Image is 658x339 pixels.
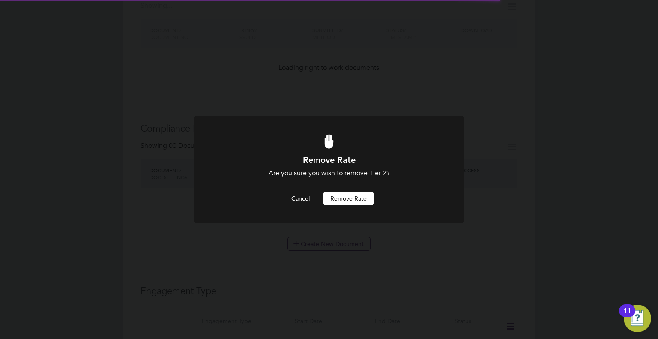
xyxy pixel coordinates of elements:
button: Remove rate [323,192,374,205]
div: 11 [623,311,631,322]
div: Are you sure you wish to remove Tier 2? [218,169,440,178]
button: Cancel [284,192,317,205]
button: Open Resource Center, 11 new notifications [624,305,651,332]
h1: Remove Rate [218,154,440,165]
